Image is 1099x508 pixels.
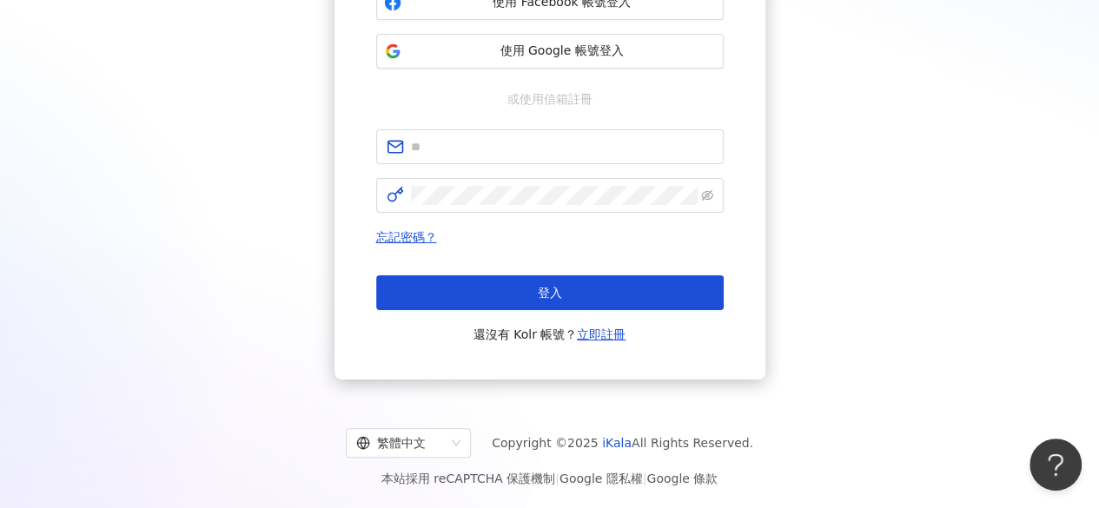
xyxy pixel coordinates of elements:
[376,34,724,69] button: 使用 Google 帳號登入
[643,472,647,485] span: |
[376,275,724,310] button: 登入
[577,327,626,341] a: 立即註冊
[408,43,716,60] span: 使用 Google 帳號登入
[701,189,713,201] span: eye-invisible
[555,472,559,485] span: |
[602,436,632,450] a: iKala
[473,324,626,345] span: 還沒有 Kolr 帳號？
[492,432,753,453] span: Copyright © 2025 All Rights Reserved.
[356,429,445,457] div: 繁體中文
[538,286,562,300] span: 登入
[381,468,718,489] span: 本站採用 reCAPTCHA 保護機制
[559,472,643,485] a: Google 隱私權
[1029,439,1082,491] iframe: Help Scout Beacon - Open
[376,230,437,244] a: 忘記密碼？
[495,89,605,109] span: 或使用信箱註冊
[646,472,718,485] a: Google 條款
